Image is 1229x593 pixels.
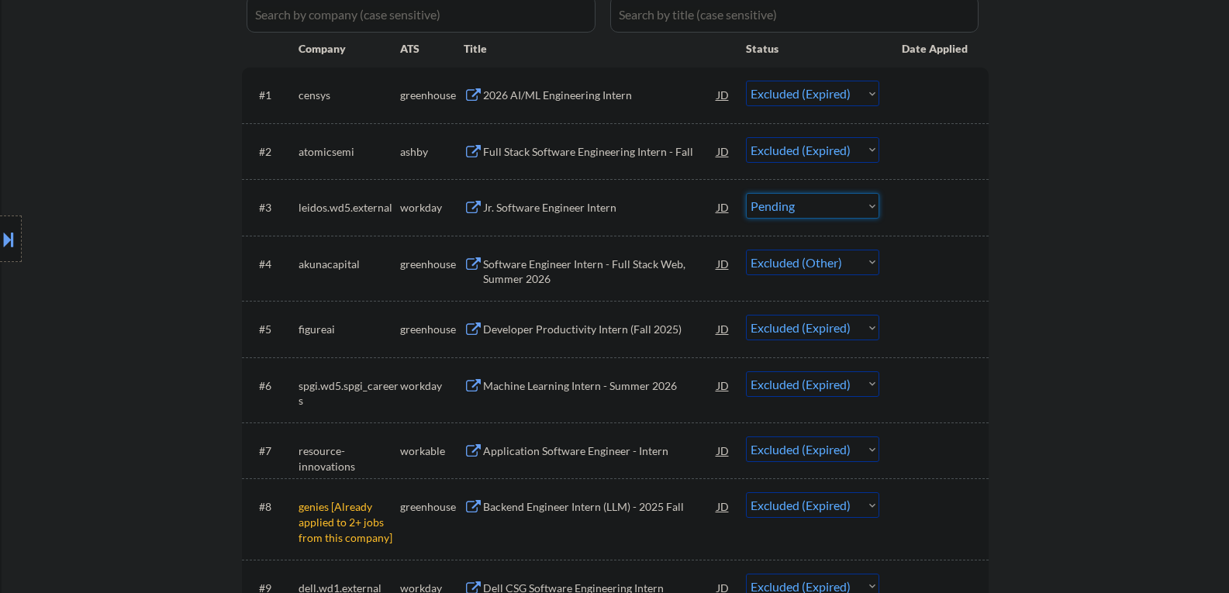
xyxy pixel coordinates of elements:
div: leidos.wd5.external [299,200,400,215]
div: figureai [299,322,400,337]
div: Jr. Software Engineer Intern [483,200,717,215]
div: akunacapital [299,257,400,272]
div: Company [299,41,400,57]
div: JD [716,193,731,221]
div: JD [716,81,731,109]
div: censys [299,88,400,103]
div: ashby [400,144,464,160]
div: 2026 AI/ML Engineering Intern [483,88,717,103]
div: Full Stack Software Engineering Intern - Fall [483,144,717,160]
div: greenhouse [400,88,464,103]
div: JD [716,492,731,520]
div: Backend Engineer Intern (LLM) - 2025 Fall [483,499,717,515]
div: Developer Productivity Intern (Fall 2025) [483,322,717,337]
div: Software Engineer Intern - Full Stack Web, Summer 2026 [483,257,717,287]
div: Application Software Engineer - Intern [483,443,717,459]
div: atomicsemi [299,144,400,160]
div: greenhouse [400,322,464,337]
div: resource-innovations [299,443,400,474]
div: JD [716,137,731,165]
div: #6 [259,378,286,394]
div: #7 [259,443,286,459]
div: spgi.wd5.spgi_careers [299,378,400,409]
div: workday [400,378,464,394]
div: Machine Learning Intern - Summer 2026 [483,378,717,394]
div: ATS [400,41,464,57]
div: JD [716,250,731,278]
div: JD [716,315,731,343]
div: #8 [259,499,286,515]
div: JD [716,371,731,399]
div: greenhouse [400,257,464,272]
div: genies [Already applied to 2+ jobs from this company] [299,499,400,545]
div: workday [400,200,464,215]
div: JD [716,436,731,464]
div: #1 [259,88,286,103]
div: Title [464,41,731,57]
div: workable [400,443,464,459]
div: Status [746,34,879,62]
div: greenhouse [400,499,464,515]
div: Date Applied [902,41,970,57]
